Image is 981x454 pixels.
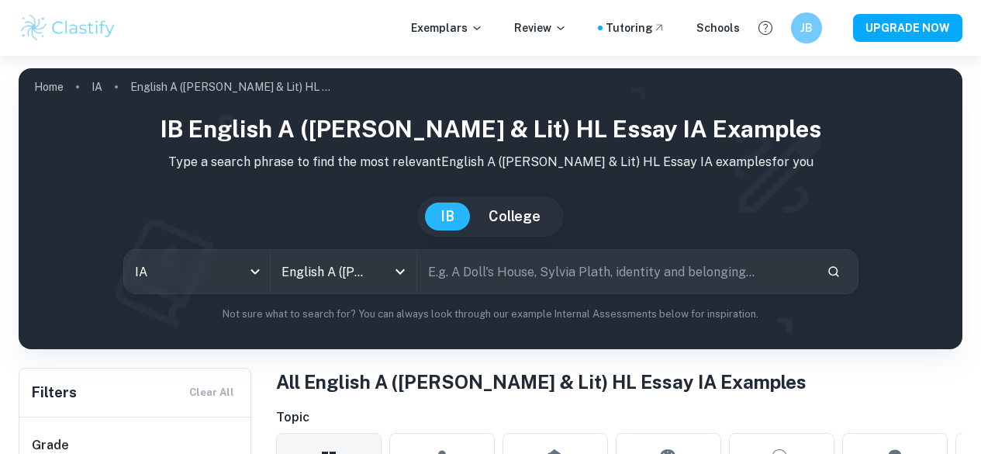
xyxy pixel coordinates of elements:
[31,153,950,172] p: Type a search phrase to find the most relevant English A ([PERSON_NAME] & Lit) HL Essay IA exampl...
[798,19,816,36] h6: JB
[696,19,740,36] a: Schools
[130,78,332,95] p: English A ([PERSON_NAME] & Lit) HL Essay
[791,12,822,43] button: JB
[31,112,950,147] h1: IB English A ([PERSON_NAME] & Lit) HL Essay IA examples
[31,307,950,322] p: Not sure what to search for? You can always look through our example Internal Assessments below f...
[411,19,483,36] p: Exemplars
[19,12,117,43] img: Clastify logo
[276,368,962,396] h1: All English A ([PERSON_NAME] & Lit) HL Essay IA Examples
[276,408,962,427] h6: Topic
[19,68,962,349] img: profile cover
[92,76,102,98] a: IA
[752,15,779,41] button: Help and Feedback
[32,382,77,404] h6: Filters
[820,258,847,285] button: Search
[34,76,64,98] a: Home
[389,261,411,282] button: Open
[473,203,556,230] button: College
[124,250,270,293] div: IA
[425,203,470,230] button: IB
[417,250,814,293] input: E.g. A Doll's House, Sylvia Plath, identity and belonging...
[514,19,567,36] p: Review
[606,19,665,36] a: Tutoring
[853,14,962,42] button: UPGRADE NOW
